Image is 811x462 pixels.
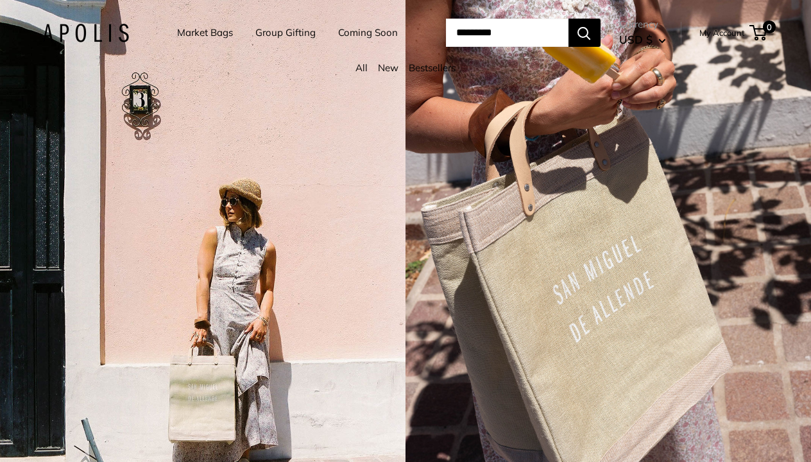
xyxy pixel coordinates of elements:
[568,19,601,47] button: Search
[699,25,745,40] a: My Account
[762,21,775,33] span: 0
[42,24,129,42] img: Apolis
[378,62,398,74] a: New
[255,24,316,42] a: Group Gifting
[177,24,233,42] a: Market Bags
[619,33,653,46] span: USD $
[409,62,456,74] a: Bestsellers
[619,15,666,33] span: Currency
[355,62,368,74] a: All
[338,24,398,42] a: Coming Soon
[619,30,666,50] button: USD $
[751,25,767,40] a: 0
[446,19,568,47] input: Search...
